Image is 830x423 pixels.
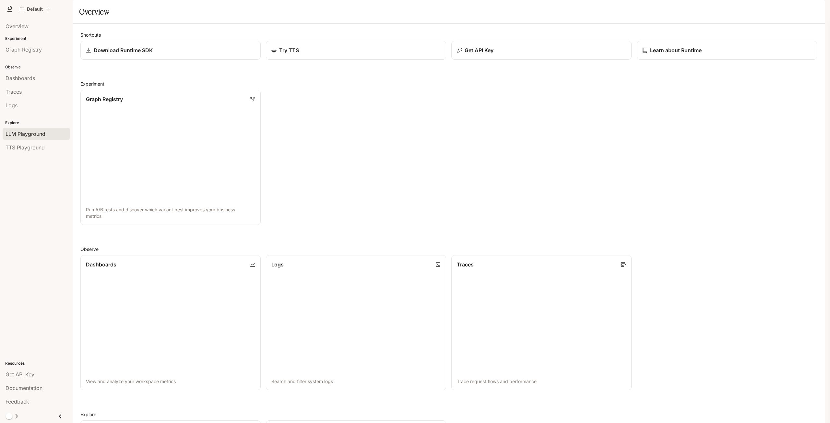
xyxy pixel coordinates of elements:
button: Get API Key [451,41,632,60]
p: Get API Key [465,46,493,54]
a: LogsSearch and filter system logs [266,255,446,390]
p: View and analyze your workspace metrics [86,378,255,385]
p: Search and filter system logs [271,378,441,385]
a: Try TTS [266,41,446,60]
h2: Experiment [80,80,817,87]
p: Default [27,6,43,12]
p: Logs [271,261,284,268]
h2: Explore [80,411,817,418]
a: DashboardsView and analyze your workspace metrics [80,255,261,390]
p: Try TTS [279,46,299,54]
a: Learn about Runtime [637,41,817,60]
button: All workspaces [17,3,53,16]
p: Run A/B tests and discover which variant best improves your business metrics [86,206,255,219]
p: Download Runtime SDK [94,46,153,54]
p: Trace request flows and performance [457,378,626,385]
h1: Overview [79,5,109,18]
p: Dashboards [86,261,116,268]
a: Graph RegistryRun A/B tests and discover which variant best improves your business metrics [80,90,261,225]
p: Learn about Runtime [650,46,702,54]
a: TracesTrace request flows and performance [451,255,632,390]
a: Download Runtime SDK [80,41,261,60]
p: Graph Registry [86,95,123,103]
p: Traces [457,261,474,268]
h2: Shortcuts [80,31,817,38]
h2: Observe [80,246,817,253]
